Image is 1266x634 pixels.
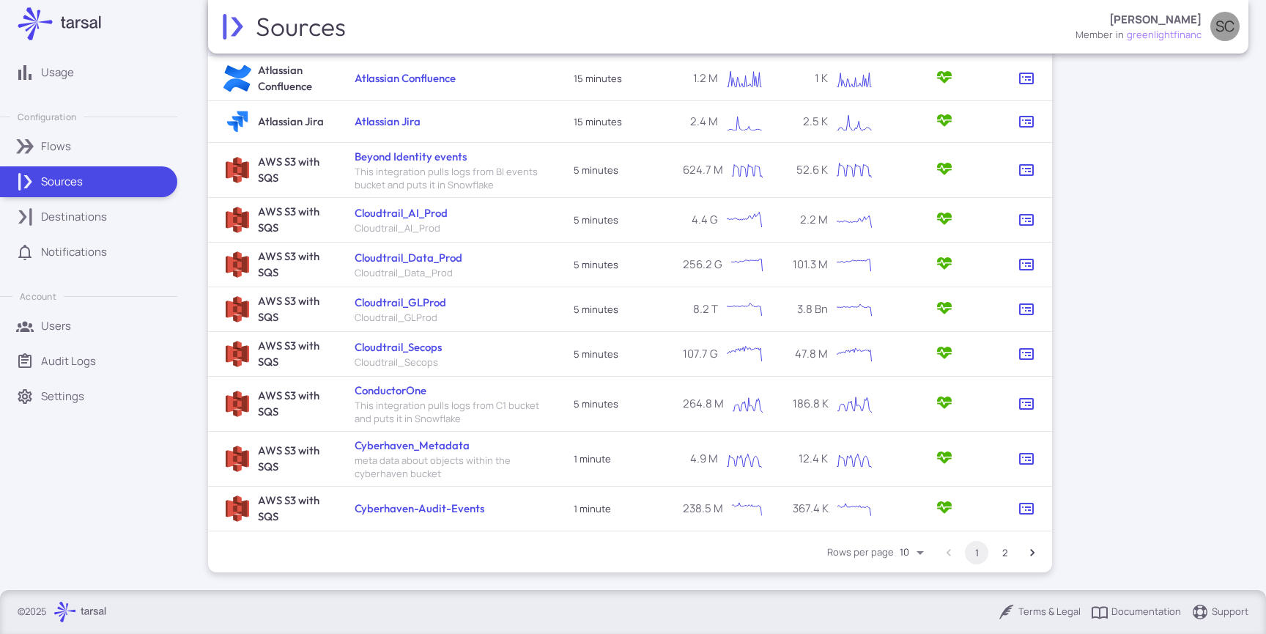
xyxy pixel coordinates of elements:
[936,498,953,520] span: Active
[355,438,470,452] a: Cyberhaven_Metadata
[355,165,549,191] span: This integration pulls logs from BI events bucket and puts it in Snowflake
[223,390,251,418] img: AWS S3 with SQS
[1116,28,1124,43] span: in
[683,301,718,317] p: 8.2 T
[258,293,330,325] h6: AWS S3 with SQS
[936,449,953,470] span: Active
[793,451,828,467] p: 12.4 K
[827,545,894,559] label: Rows per page
[831,155,878,185] div: Chart. Highcharts interactive chart.
[1067,6,1248,48] button: [PERSON_NAME]memberingreenlightfinancSC
[1191,603,1248,621] a: Support
[1091,603,1181,621] a: Documentation
[223,251,251,279] img: AWS S3 with SQS
[355,71,456,85] a: Atlassian Confluence
[683,346,718,362] p: 107.7 G
[936,254,953,276] span: Active
[936,210,953,231] span: Active
[258,248,330,281] h6: AWS S3 with SQS
[223,156,251,184] img: AWS S3 with SQS
[41,318,71,334] p: Users
[223,445,251,473] img: AWS S3 with SQS
[223,108,251,136] img: Atlassian Jira
[355,251,462,265] a: Cloudtrail_Data_Prod
[223,64,251,92] img: Atlassian Confluence
[832,389,878,419] div: Chart. Highcharts interactive chart.
[936,160,953,181] span: Active
[993,541,1016,564] button: Go to page 2
[936,344,953,365] span: Active
[793,114,828,130] p: 2.5 K
[721,295,768,324] div: Chart. Highcharts interactive chart.
[355,221,448,235] span: Cloudtrail_AI_Prod
[683,396,724,412] p: 264.8 M
[1215,19,1234,34] span: SC
[355,150,467,163] a: Beyond Identity events
[721,205,768,235] svg: Interactive chart
[41,139,71,155] p: Flows
[355,454,549,480] span: meta data about objects within the cyberhaven bucket
[223,295,251,323] img: AWS S3 with SQS
[683,451,718,467] p: 4.9 M
[725,250,769,279] svg: Interactive chart
[793,212,828,228] p: 2.2 M
[355,383,426,397] a: ConductorOne
[721,64,768,93] svg: Interactive chart
[559,287,669,332] td: 5 minutes
[721,295,768,324] svg: Interactive chart
[355,114,421,128] a: Atlassian Jira
[258,338,330,370] h6: AWS S3 with SQS
[355,501,484,515] a: Cyberhaven-Audit-Events
[721,64,768,93] div: Chart. Highcharts interactive chart.
[355,399,549,425] span: This integration pulls logs from C1 bucket and puts it in Snowflake
[1127,28,1202,43] span: greenlightfinanc
[258,493,330,525] h6: AWS S3 with SQS
[223,340,251,368] img: AWS S3 with SQS
[831,339,878,369] div: Chart. Highcharts interactive chart.
[965,541,988,564] button: page 1
[831,64,878,93] div: Chart. Highcharts interactive chart.
[936,68,953,89] span: Active
[41,244,107,260] p: Notifications
[831,295,878,324] div: Chart. Highcharts interactive chart.
[936,111,953,133] span: Active
[831,107,878,136] svg: Interactive chart
[727,389,769,419] svg: Interactive chart
[41,353,96,369] p: Audit Logs
[793,501,829,517] p: 367.4 K
[727,389,768,419] div: Chart. Highcharts interactive chart.
[831,155,878,185] svg: Interactive chart
[258,154,330,186] h6: AWS S3 with SQS
[1076,28,1113,43] div: member
[721,339,768,369] div: Chart. Highcharts interactive chart.
[726,155,768,185] div: Chart. Highcharts interactive chart.
[683,501,723,517] p: 238.5 M
[1109,12,1202,28] p: [PERSON_NAME]
[683,212,718,228] p: 4.4 G
[1021,541,1044,564] button: Go to next page
[258,443,330,475] h6: AWS S3 with SQS
[831,205,878,235] div: Chart. Highcharts interactive chart.
[936,299,953,320] span: Active
[683,257,722,273] p: 256.2 G
[936,394,953,415] span: Active
[721,444,768,473] div: Chart. Highcharts interactive chart.
[355,206,448,220] a: Cloudtrail_AI_Prod
[793,396,829,412] p: 186.8 K
[223,206,251,234] img: AWS S3 with SQS
[559,101,669,143] td: 15 minutes
[258,62,330,95] h6: Atlassian Confluence
[559,377,669,432] td: 5 minutes
[559,143,669,198] td: 5 minutes
[683,70,718,86] p: 1.2 M
[998,603,1081,621] a: Terms & Legal
[721,107,768,136] div: Chart. Highcharts interactive chart.
[559,198,669,243] td: 5 minutes
[355,355,442,369] span: Cloudtrail_Secops
[793,257,828,273] p: 101.3 M
[832,494,878,523] div: Chart. Highcharts interactive chart.
[559,243,669,287] td: 5 minutes
[831,250,878,279] div: Chart. Highcharts interactive chart.
[41,388,84,405] p: Settings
